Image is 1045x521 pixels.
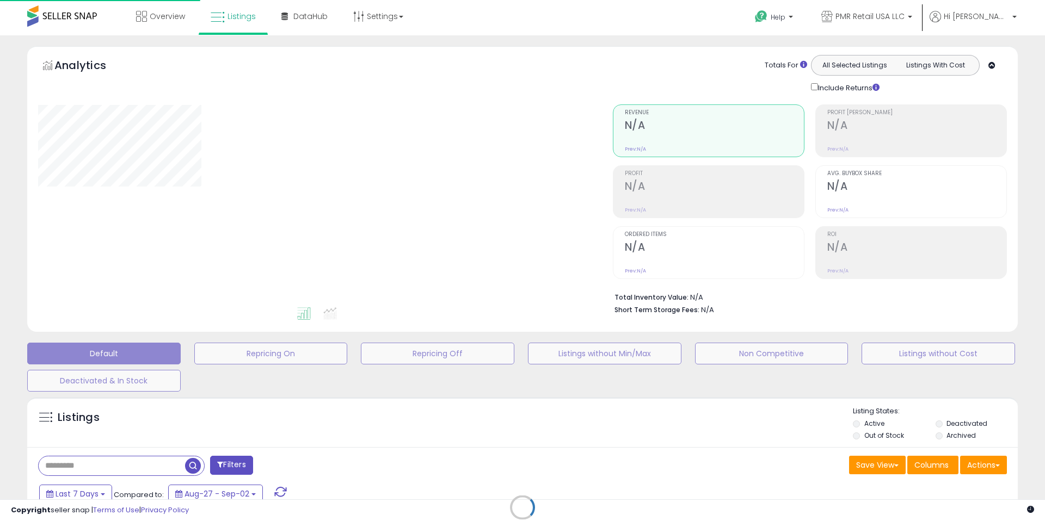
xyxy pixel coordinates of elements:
[625,268,646,274] small: Prev: N/A
[835,11,905,22] span: PMR Retail USA LLC
[625,146,646,152] small: Prev: N/A
[11,505,51,515] strong: Copyright
[944,11,1009,22] span: Hi [PERSON_NAME]
[625,180,804,195] h2: N/A
[803,81,893,94] div: Include Returns
[150,11,185,22] span: Overview
[827,146,849,152] small: Prev: N/A
[814,58,895,72] button: All Selected Listings
[625,232,804,238] span: Ordered Items
[771,13,785,22] span: Help
[27,343,181,364] button: Default
[361,343,514,364] button: Repricing Off
[293,11,328,22] span: DataHub
[765,60,807,71] div: Totals For
[827,232,1006,238] span: ROI
[528,343,681,364] button: Listings without Min/Max
[895,58,976,72] button: Listings With Cost
[827,268,849,274] small: Prev: N/A
[625,207,646,213] small: Prev: N/A
[930,11,1017,35] a: Hi [PERSON_NAME]
[614,293,689,302] b: Total Inventory Value:
[614,290,999,303] li: N/A
[862,343,1015,364] button: Listings without Cost
[827,119,1006,134] h2: N/A
[228,11,256,22] span: Listings
[194,343,348,364] button: Repricing On
[54,58,127,76] h5: Analytics
[625,241,804,256] h2: N/A
[754,10,768,23] i: Get Help
[11,505,189,516] div: seller snap | |
[695,343,849,364] button: Non Competitive
[827,171,1006,177] span: Avg. Buybox Share
[701,305,714,315] span: N/A
[827,207,849,213] small: Prev: N/A
[746,2,804,35] a: Help
[827,241,1006,256] h2: N/A
[827,180,1006,195] h2: N/A
[625,119,804,134] h2: N/A
[827,110,1006,116] span: Profit [PERSON_NAME]
[614,305,699,314] b: Short Term Storage Fees:
[27,370,181,392] button: Deactivated & In Stock
[625,171,804,177] span: Profit
[625,110,804,116] span: Revenue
